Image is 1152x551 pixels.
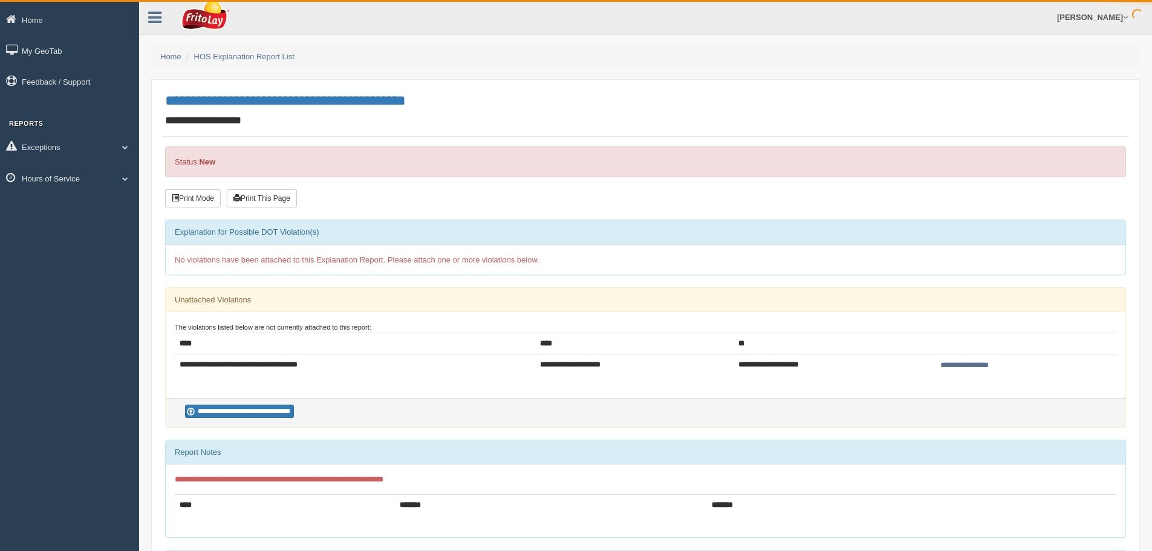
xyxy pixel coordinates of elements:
a: Home [160,52,181,61]
div: Report Notes [166,440,1125,465]
button: Print This Page [227,189,297,207]
div: Explanation for Possible DOT Violation(s) [166,220,1125,244]
div: Status: [165,146,1126,177]
strong: New [199,157,215,166]
button: Print Mode [165,189,221,207]
small: The violations listed below are not currently attached to this report: [175,324,371,331]
span: No violations have been attached to this Explanation Report. Please attach one or more violations... [175,255,539,264]
a: HOS Explanation Report List [194,52,295,61]
div: Unattached Violations [166,288,1125,312]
